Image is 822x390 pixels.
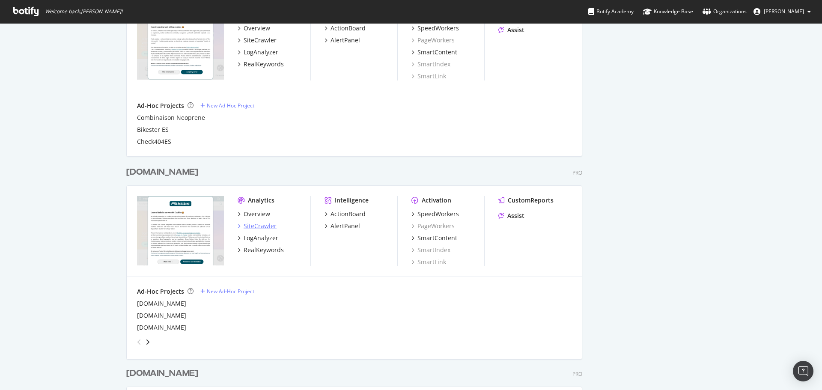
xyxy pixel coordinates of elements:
span: Antonin Anger [764,8,804,15]
a: LogAnalyzer [238,48,278,57]
a: Bikester ES [137,125,169,134]
div: SiteCrawler [244,222,277,230]
div: SpeedWorkers [417,210,459,218]
a: SmartLink [411,258,446,266]
div: LogAnalyzer [244,48,278,57]
div: Botify Academy [588,7,634,16]
div: ActionBoard [331,24,366,33]
a: CustomReports [498,196,554,205]
a: PageWorkers [411,222,455,230]
div: LogAnalyzer [244,234,278,242]
a: SiteCrawler [238,36,277,45]
a: SmartLink [411,72,446,80]
div: Intelligence [335,196,369,205]
div: Pro [572,370,582,378]
img: alltricks.de [137,196,224,265]
div: AlertPanel [331,36,360,45]
a: New Ad-Hoc Project [200,102,254,109]
span: Welcome back, [PERSON_NAME] ! [45,8,122,15]
a: Overview [238,210,270,218]
div: Overview [244,210,270,218]
a: Combinaison Neoprene [137,113,205,122]
a: RealKeywords [238,246,284,254]
a: SiteCrawler [238,222,277,230]
a: SmartContent [411,234,457,242]
div: Assist [507,211,524,220]
div: Ad-Hoc Projects [137,101,184,110]
a: SmartContent [411,48,457,57]
a: [DOMAIN_NAME] [137,311,186,320]
a: AlertPanel [325,36,360,45]
div: Open Intercom Messenger [793,361,813,381]
div: CustomReports [508,196,554,205]
div: Activation [422,196,451,205]
div: ActionBoard [331,210,366,218]
div: New Ad-Hoc Project [207,288,254,295]
div: SpeedWorkers [417,24,459,33]
a: SmartIndex [411,246,450,254]
a: New Ad-Hoc Project [200,288,254,295]
div: angle-left [134,335,145,349]
div: Analytics [248,196,274,205]
div: [DOMAIN_NAME] [126,166,198,179]
div: Pro [572,169,582,176]
a: LogAnalyzer [238,234,278,242]
div: RealKeywords [244,246,284,254]
a: [DOMAIN_NAME] [137,323,186,332]
button: [PERSON_NAME] [747,5,818,18]
div: Assist [507,26,524,34]
div: New Ad-Hoc Project [207,102,254,109]
a: AlertPanel [325,222,360,230]
div: Organizations [703,7,747,16]
a: SpeedWorkers [411,24,459,33]
a: [DOMAIN_NAME] [137,299,186,308]
a: ActionBoard [325,210,366,218]
div: AlertPanel [331,222,360,230]
div: SmartContent [417,234,457,242]
a: SmartIndex [411,60,450,68]
a: [DOMAIN_NAME] [126,166,202,179]
a: Assist [498,26,524,34]
div: [DOMAIN_NAME] [126,367,198,380]
img: alltricks.es [137,10,224,80]
div: Overview [244,24,270,33]
a: Assist [498,211,524,220]
div: angle-right [145,338,151,346]
a: Check404ES [137,137,171,146]
a: RealKeywords [238,60,284,68]
a: SpeedWorkers [411,210,459,218]
div: SiteCrawler [244,36,277,45]
div: Knowledge Base [643,7,693,16]
a: [DOMAIN_NAME] [126,367,202,380]
div: SmartContent [417,48,457,57]
div: Ad-Hoc Projects [137,287,184,296]
a: PageWorkers [411,36,455,45]
div: RealKeywords [244,60,284,68]
a: Overview [238,24,270,33]
a: ActionBoard [325,24,366,33]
